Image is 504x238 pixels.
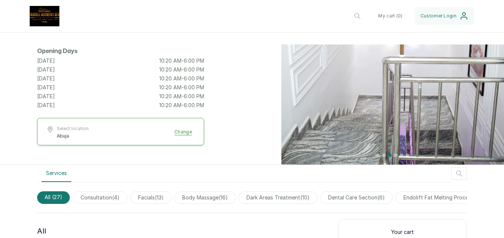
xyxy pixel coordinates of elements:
span: endolift fat melting procedure(8) [396,191,495,204]
span: Abuja [57,133,89,139]
button: Services [42,165,71,182]
p: [DATE] [37,84,55,91]
button: My cart (0) [372,7,408,25]
p: 10:20 AM - 6:00 PM [159,84,204,91]
p: [DATE] [37,66,55,73]
span: dental care section(6) [320,191,393,204]
p: [DATE] [37,75,55,82]
span: Customer Login [420,13,456,19]
p: [DATE] [37,93,55,100]
p: [DATE] [37,102,55,109]
h2: Opening Days [37,47,204,56]
p: 10:20 AM - 6:00 PM [159,66,204,73]
p: 10:20 AM - 6:00 PM [159,93,204,100]
button: Customer Login [415,7,474,25]
img: business logo [30,6,59,26]
span: facials(13) [130,191,171,204]
span: Select location [57,126,89,132]
p: 10:20 AM - 6:00 PM [159,75,204,82]
p: Your cart [347,228,458,236]
p: 10:20 AM - 6:00 PM [159,57,204,65]
p: 10:20 AM - 6:00 PM [159,102,204,109]
p: All [37,225,46,237]
span: consultation(4) [73,191,127,204]
span: dark areas treatment(10) [239,191,317,204]
button: Select locationAbujaChange [46,126,195,139]
p: [DATE] [37,57,55,65]
span: All (27) [37,191,70,204]
span: body massage(16) [174,191,236,204]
